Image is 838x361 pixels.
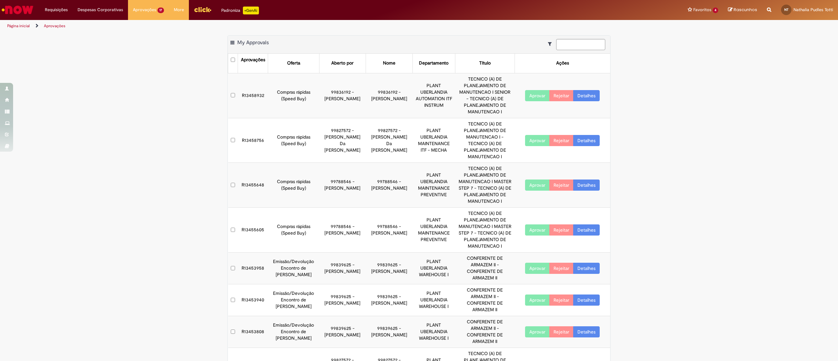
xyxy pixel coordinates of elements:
a: Detalhes [573,294,600,306]
a: Detalhes [573,90,600,101]
td: R13455648 [238,163,268,208]
button: Aprovar [525,294,550,306]
td: CONFERENTE DE ARMAZEM II - CONFERENTE DE ARMAZEM II [455,316,515,348]
a: Detalhes [573,135,600,146]
td: Emissão/Devolução Encontro de [PERSON_NAME] [268,253,319,284]
button: Aprovar [525,224,550,236]
div: Departamento [419,60,448,66]
a: Rascunhos [728,7,757,13]
div: Título [479,60,491,66]
td: R13453940 [238,284,268,316]
div: Aberto por [331,60,354,66]
td: 99836192 - [PERSON_NAME] [366,73,413,118]
td: 99788546 - [PERSON_NAME] [319,163,366,208]
td: 99839625 - [PERSON_NAME] [319,316,366,348]
td: Compras rápidas (Speed Buy) [268,73,319,118]
td: Compras rápidas (Speed Buy) [268,208,319,253]
td: Compras rápidas (Speed Buy) [268,118,319,163]
button: Rejeitar [549,294,574,306]
td: PLANT UBERLANDIA WAREHOUSE I [412,316,455,348]
td: R13455605 [238,208,268,253]
button: Aprovar [525,135,550,146]
span: 4 [713,8,718,13]
td: CONFERENTE DE ARMAZEM II - CONFERENTE DE ARMAZEM II [455,253,515,284]
div: Ações [556,60,569,66]
button: Aprovar [525,180,550,191]
button: Aprovar [525,263,550,274]
span: Despesas Corporativas [78,7,123,13]
td: 99788546 - [PERSON_NAME] [366,163,413,208]
td: PLANT UBERLANDIA MAINTENANCE PREVENTIVE [412,208,455,253]
button: Rejeitar [549,224,574,236]
span: My Approvals [237,39,269,46]
td: PLANT UBERLANDIA MAINTENANCE PREVENTIVE [412,163,455,208]
td: PLANT UBERLANDIA WAREHOUSE I [412,253,455,284]
td: 99788546 - [PERSON_NAME] [366,208,413,253]
td: TECNICO (A) DE PLANEJAMENTO DE MANUTENCAO I MASTER STEP 7 - TECNICO (A) DE PLANEJAMENTO DE MANUTE... [455,163,515,208]
td: 99839625 - [PERSON_NAME] [319,284,366,316]
td: PLANT UBERLANDIA WAREHOUSE I [412,284,455,316]
div: Oferta [287,60,300,66]
td: TECNICO (A) DE PLANEJAMENTO DE MANUTENCAO I SENIOR - TECNICO (A) DE PLANEJAMENTO DE MANUTENCAO I [455,73,515,118]
td: R13453958 [238,253,268,284]
td: R13458932 [238,73,268,118]
td: TECNICO (A) DE PLANEJAMENTO DE MANUTENCAO I - TECNICO (A) DE PLANEJAMENTO DE MANUTENCAO I [455,118,515,163]
td: 99839625 - [PERSON_NAME] [366,284,413,316]
button: Rejeitar [549,90,574,101]
button: Aprovar [525,326,550,337]
a: Detalhes [573,263,600,274]
span: Nathalia Pudles Totti [793,7,833,12]
td: 99839625 - [PERSON_NAME] [366,316,413,348]
a: Detalhes [573,180,600,191]
td: 99836192 - [PERSON_NAME] [319,73,366,118]
span: More [174,7,184,13]
button: Rejeitar [549,135,574,146]
span: 17 [157,8,164,13]
td: R13458756 [238,118,268,163]
button: Rejeitar [549,326,574,337]
a: Detalhes [573,224,600,236]
span: Rascunhos [734,7,757,13]
span: Favoritos [693,7,711,13]
a: Página inicial [7,23,30,28]
span: NT [784,8,789,12]
td: 99788546 - [PERSON_NAME] [319,208,366,253]
td: CONFERENTE DE ARMAZEM II - CONFERENTE DE ARMAZEM II [455,284,515,316]
td: 99839625 - [PERSON_NAME] [366,253,413,284]
ul: Trilhas de página [5,20,554,32]
img: click_logo_yellow_360x200.png [194,5,211,14]
button: Rejeitar [549,263,574,274]
button: Aprovar [525,90,550,101]
td: Compras rápidas (Speed Buy) [268,163,319,208]
span: Aprovações [133,7,156,13]
td: 99839625 - [PERSON_NAME] [319,253,366,284]
td: 99827572 - [PERSON_NAME] Da [PERSON_NAME] [366,118,413,163]
img: ServiceNow [1,3,34,16]
div: Padroniza [221,7,259,14]
td: 99827572 - [PERSON_NAME] Da [PERSON_NAME] [319,118,366,163]
span: Requisições [45,7,68,13]
i: Mostrar filtros para: Suas Solicitações [548,42,555,46]
p: +GenAi [243,7,259,14]
a: Aprovações [44,23,65,28]
td: PLANT UBERLANDIA MAINTENANCE ITF - MECHA [412,118,455,163]
td: PLANT UBERLANDIA AUTOMATION ITF INSTRUM [412,73,455,118]
div: Aprovações [241,57,265,63]
td: Emissão/Devolução Encontro de [PERSON_NAME] [268,316,319,348]
button: Rejeitar [549,180,574,191]
div: Nome [383,60,395,66]
td: R13453808 [238,316,268,348]
th: Aprovações [238,54,268,73]
td: TECNICO (A) DE PLANEJAMENTO DE MANUTENCAO I MASTER STEP 7 - TECNICO (A) DE PLANEJAMENTO DE MANUTE... [455,208,515,253]
a: Detalhes [573,326,600,337]
td: Emissão/Devolução Encontro de [PERSON_NAME] [268,284,319,316]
